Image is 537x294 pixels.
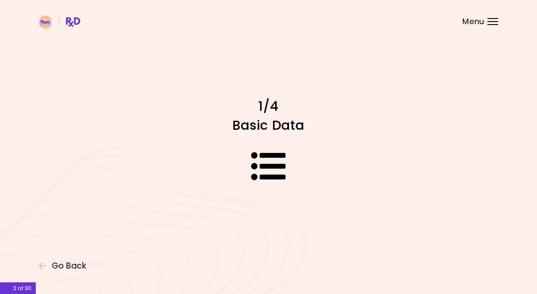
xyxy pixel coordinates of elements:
h1: Basic Data [118,117,420,134]
span: Go Back [52,261,86,271]
span: Menu [462,18,484,25]
h1: 1/4 [118,98,420,115]
button: Go Back [39,261,91,271]
img: RxDiet [39,16,80,28]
